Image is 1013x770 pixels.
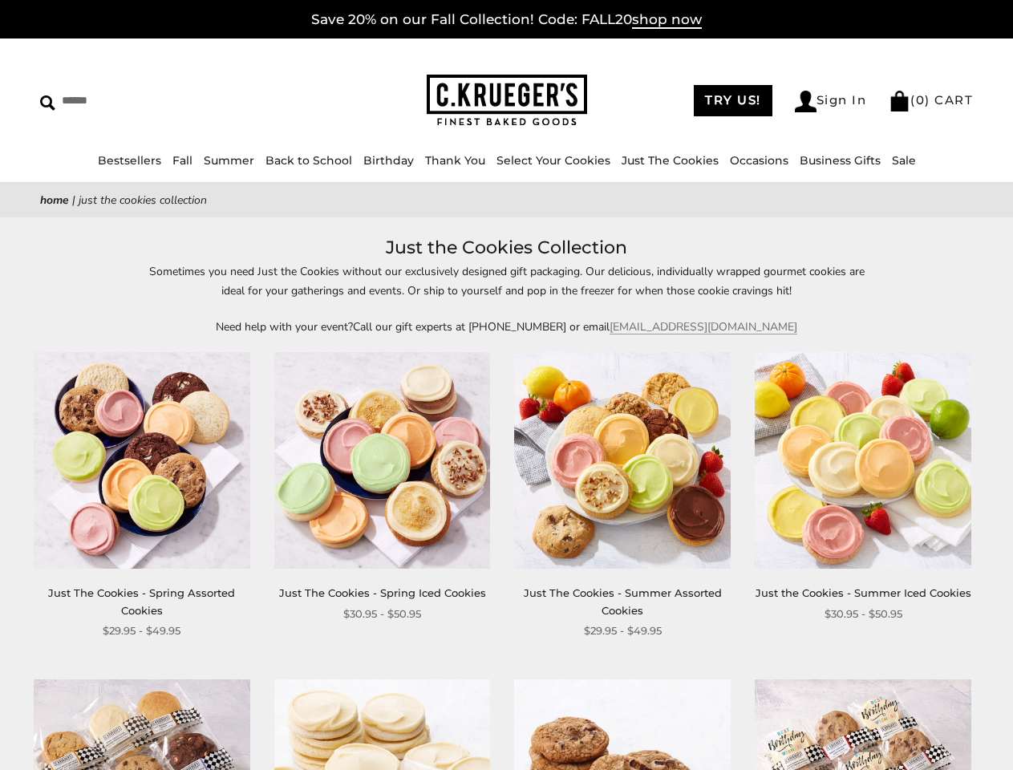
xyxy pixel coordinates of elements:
[311,11,702,29] a: Save 20% on our Fall Collection! Code: FALL20shop now
[795,91,867,112] a: Sign In
[756,586,971,599] a: Just the Cookies - Summer Iced Cookies
[48,586,235,616] a: Just The Cookies - Spring Assorted Cookies
[279,586,486,599] a: Just The Cookies - Spring Iced Cookies
[610,319,797,334] a: [EMAIL_ADDRESS][DOMAIN_NAME]
[514,352,731,569] img: Just The Cookies - Summer Assorted Cookies
[138,262,876,299] p: Sometimes you need Just the Cookies without our exclusively designed gift packaging. Our deliciou...
[496,153,610,168] a: Select Your Cookies
[64,233,949,262] h1: Just the Cookies Collection
[172,153,192,168] a: Fall
[40,88,253,113] input: Search
[889,92,973,107] a: (0) CART
[730,153,788,168] a: Occasions
[79,192,207,208] span: Just the Cookies Collection
[825,606,902,622] span: $30.95 - $50.95
[274,352,491,569] img: Just The Cookies - Spring Iced Cookies
[40,95,55,111] img: Search
[40,191,973,209] nav: breadcrumbs
[204,153,254,168] a: Summer
[889,91,910,111] img: Bag
[353,319,610,334] span: Call our gift experts at [PHONE_NUMBER] or email
[584,622,662,639] span: $29.95 - $49.95
[98,153,161,168] a: Bestsellers
[755,352,971,569] img: Just the Cookies - Summer Iced Cookies
[427,75,587,127] img: C.KRUEGER'S
[632,11,702,29] span: shop now
[72,192,75,208] span: |
[524,586,722,616] a: Just The Cookies - Summer Assorted Cookies
[103,622,180,639] span: $29.95 - $49.95
[694,85,772,116] a: TRY US!
[800,153,881,168] a: Business Gifts
[34,352,250,569] img: Just The Cookies - Spring Assorted Cookies
[363,153,414,168] a: Birthday
[343,606,421,622] span: $30.95 - $50.95
[622,153,719,168] a: Just The Cookies
[40,192,69,208] a: Home
[916,92,926,107] span: 0
[795,91,816,112] img: Account
[425,153,485,168] a: Thank You
[138,318,876,336] p: Need help with your event?
[265,153,352,168] a: Back to School
[892,153,916,168] a: Sale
